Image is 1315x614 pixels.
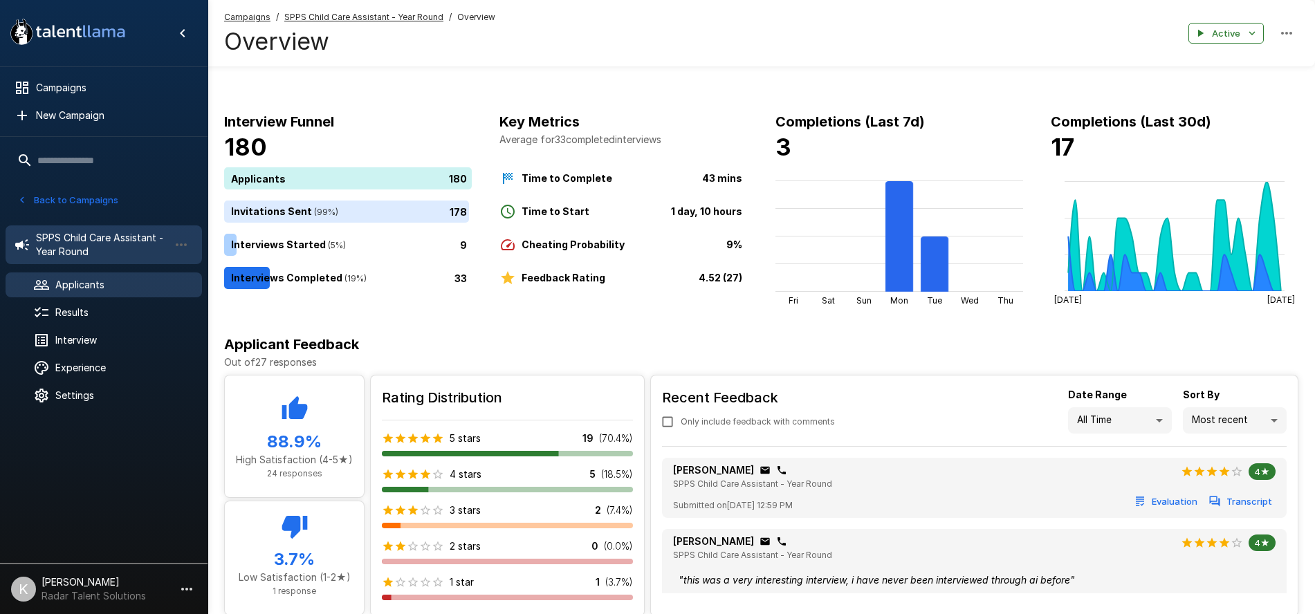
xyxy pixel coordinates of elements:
[776,536,787,547] div: Click to copy
[1132,491,1201,512] button: Evaluation
[1206,491,1276,512] button: Transcript
[460,238,467,252] p: 9
[856,295,871,306] tspan: Sun
[499,113,580,130] b: Key Metrics
[1051,113,1211,130] b: Completions (Last 30d)
[997,295,1013,306] tspan: Thu
[1267,295,1295,305] tspan: [DATE]
[1249,466,1276,477] span: 4★
[1051,133,1074,161] b: 17
[673,478,832,489] span: SPPS Child Care Assistant - Year Round
[601,467,633,481] p: ( 18.5 %)
[522,239,625,250] b: Cheating Probability
[1183,407,1287,434] div: Most recent
[673,499,793,512] span: Submitted on [DATE] 12:59 PM
[236,453,353,467] p: High Satisfaction (4-5★)
[1068,389,1127,400] b: Date Range
[673,550,832,560] span: SPPS Child Care Assistant - Year Round
[775,133,791,161] b: 3
[224,133,267,161] b: 180
[236,548,353,570] h5: 3.7 %
[450,431,481,445] p: 5 stars
[382,387,633,409] h6: Rating Distribution
[673,534,754,548] p: [PERSON_NAME]
[450,205,467,219] p: 178
[788,295,798,306] tspan: Fri
[522,272,605,283] b: Feedback Rating
[607,503,633,517] p: ( 7.4 %)
[450,467,481,481] p: 4 stars
[224,336,359,353] b: Applicant Feedback
[589,467,596,481] p: 5
[1054,295,1082,305] tspan: [DATE]
[450,503,481,517] p: 3 stars
[1183,389,1220,400] b: Sort By
[450,575,474,589] p: 1 star
[699,272,742,283] b: 4.52 (27)
[662,387,846,409] h6: Recent Feedback
[596,575,600,589] p: 1
[522,205,589,217] b: Time to Start
[605,575,633,589] p: ( 3.7 %)
[760,465,771,476] div: Click to copy
[604,539,633,553] p: ( 0.0 %)
[595,503,601,517] p: 2
[582,431,594,445] p: 19
[599,431,633,445] p: ( 70.4 %)
[961,295,979,306] tspan: Wed
[1249,537,1276,548] span: 4★
[822,295,835,306] tspan: Sat
[890,295,908,306] tspan: Mon
[224,355,1298,369] p: Out of 27 responses
[236,570,353,584] p: Low Satisfaction (1-2★)
[224,27,495,56] h4: Overview
[273,586,316,596] span: 1 response
[449,171,467,186] p: 180
[927,295,942,306] tspan: Tue
[681,415,835,429] span: Only include feedback with comments
[499,133,747,147] p: Average for 33 completed interviews
[236,431,353,453] h5: 88.9 %
[450,539,481,553] p: 2 stars
[224,113,334,130] b: Interview Funnel
[522,172,612,184] b: Time to Complete
[1188,23,1264,44] button: Active
[760,536,771,547] div: Click to copy
[673,568,1276,593] div: " this was a very interesting interview, i have never been interviewed through ai before "
[267,468,322,478] span: 24 responses
[1068,407,1172,434] div: All Time
[776,465,787,476] div: Click to copy
[591,539,598,553] p: 0
[726,239,742,250] b: 9%
[454,271,467,286] p: 33
[673,463,754,477] p: [PERSON_NAME]
[671,205,742,217] b: 1 day, 10 hours
[702,172,742,184] b: 43 mins
[775,113,925,130] b: Completions (Last 7d)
